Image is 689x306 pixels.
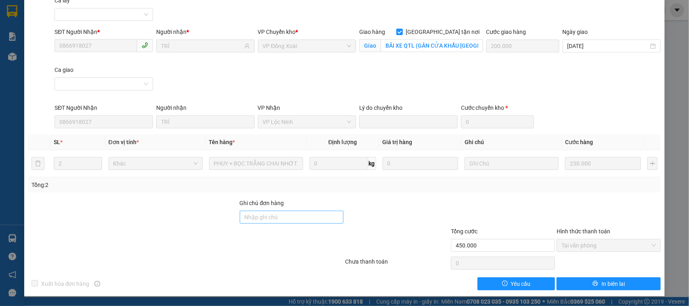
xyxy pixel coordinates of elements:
div: Lý do chuyển kho [359,103,458,112]
span: VP Đồng Xoài [263,40,352,52]
input: Cước giao hàng [486,40,559,52]
span: Giao [359,39,381,52]
input: Ngày giao [568,42,649,50]
div: Tổng: 2 [31,180,266,189]
input: Giao tận nơi [381,39,483,52]
th: Ghi chú [461,134,562,150]
label: Ngày giao [563,29,588,35]
span: Tên hàng [209,139,235,145]
span: Định lượng [329,139,357,145]
span: printer [593,281,598,287]
div: VP Nhận [258,103,356,112]
div: SĐT Người Nhận [54,27,153,36]
span: Cước hàng [565,139,593,145]
span: Đơn vị tính [109,139,139,145]
span: info-circle [94,281,100,287]
div: Cước chuyển kho [461,103,534,112]
button: printerIn biên lai [557,277,661,290]
span: phone [142,42,148,48]
input: Ghi Chú [465,157,559,170]
span: Yêu cầu [511,279,531,288]
button: delete [31,157,44,170]
button: plus [647,157,658,170]
label: Cước giao hàng [486,29,526,35]
label: Ca giao [54,67,73,73]
button: exclamation-circleYêu cầu [477,277,555,290]
div: Người nhận [156,103,255,112]
span: Tổng cước [451,228,477,235]
div: Người nhận [156,27,255,36]
div: Chưa thanh toán [345,257,450,271]
div: SĐT Người Nhận [54,103,153,112]
span: VP Lộc Ninh [263,116,352,128]
input: Ghi chú đơn hàng [240,211,344,224]
span: VP Chuyển kho [258,29,296,35]
span: Giá trị hàng [383,139,413,145]
span: [GEOGRAPHIC_DATA] tận nơi [403,27,483,36]
input: VD: Bàn, Ghế [209,157,303,170]
span: Khác [113,157,198,170]
label: Hình thức thanh toán [557,228,610,235]
span: SL [54,139,60,145]
span: In biên lai [601,279,625,288]
label: Ghi chú đơn hàng [240,200,284,206]
input: 0 [383,157,459,170]
span: Xuất hóa đơn hàng [38,279,93,288]
input: 0 [565,157,641,170]
input: Tên người nhận [161,42,243,50]
span: exclamation-circle [502,281,508,287]
span: Tại văn phòng [561,239,656,252]
span: kg [368,157,376,170]
span: user [244,43,250,49]
span: Giao hàng [359,29,385,35]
